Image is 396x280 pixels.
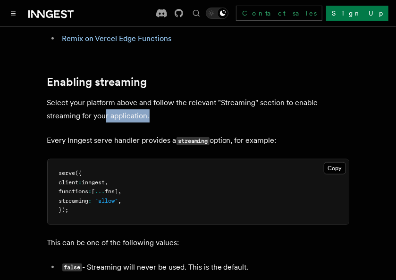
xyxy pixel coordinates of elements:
span: functions [59,188,89,195]
span: ... [95,188,105,195]
a: Remix on Vercel Edge Functions [62,34,172,43]
a: Enabling streaming [47,75,147,89]
p: Select your platform above and follow the relevant "Streaming" section to enable streaming for yo... [47,96,349,123]
span: "allow" [95,198,118,204]
a: Sign Up [326,6,388,21]
span: , [105,179,109,186]
span: : [89,198,92,204]
span: fns] [105,188,118,195]
li: - Streaming will never be used. This is the default. [59,261,349,274]
span: , [118,188,122,195]
span: ({ [76,170,82,176]
button: Toggle dark mode [206,8,228,19]
span: serve [59,170,76,176]
span: inngest [82,179,105,186]
span: : [89,188,92,195]
p: Every Inngest serve handler provides a option, for example: [47,134,349,148]
span: streaming [59,198,89,204]
code: false [62,264,82,272]
button: Copy [324,162,346,174]
code: streaming [177,137,210,145]
p: This can be one of the following values: [47,236,349,249]
span: [ [92,188,95,195]
span: }); [59,206,69,213]
span: : [79,179,82,186]
a: Contact sales [236,6,322,21]
button: Find something... [191,8,202,19]
span: , [118,198,122,204]
span: client [59,179,79,186]
button: Toggle navigation [8,8,19,19]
